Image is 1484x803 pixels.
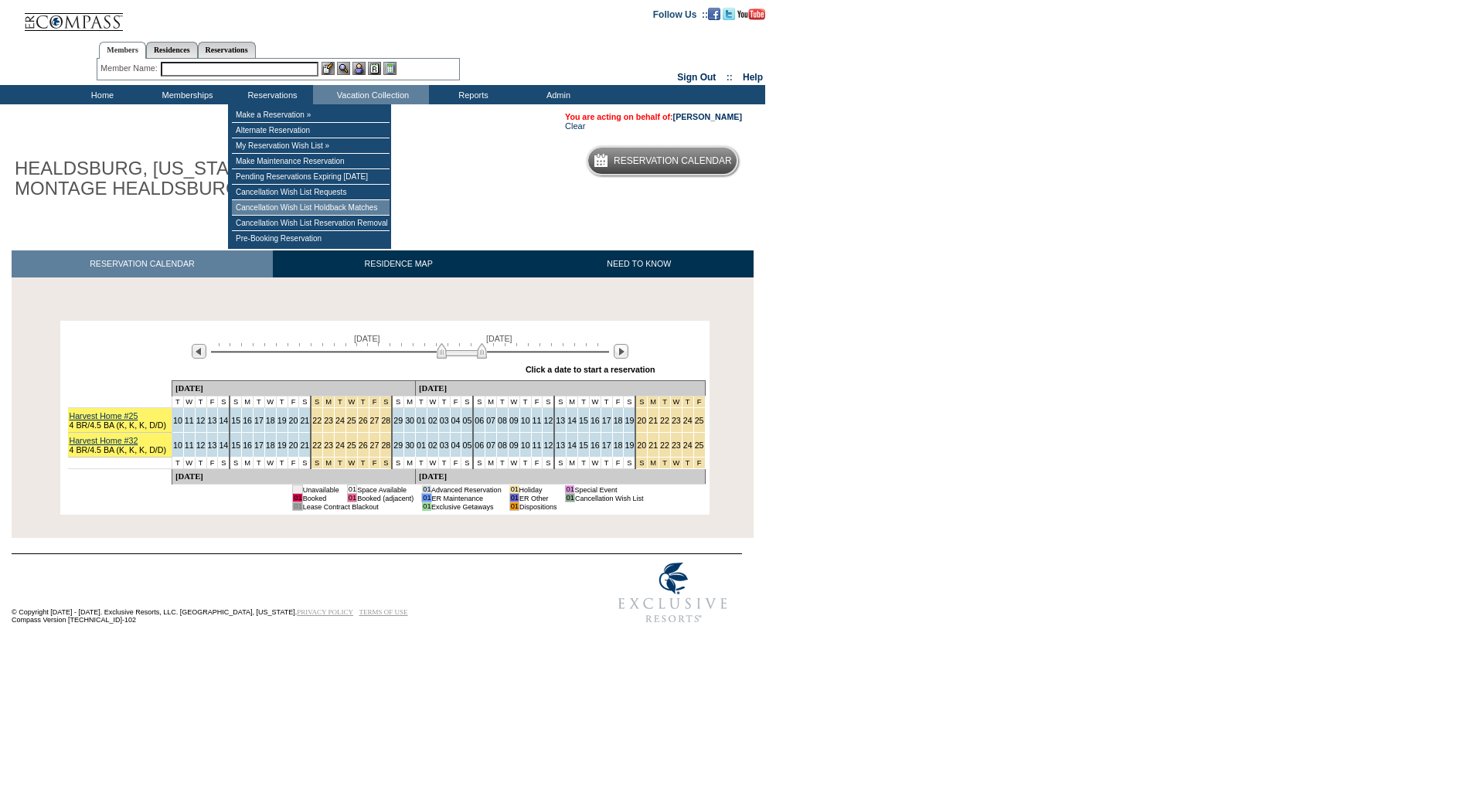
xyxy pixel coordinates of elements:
[431,485,502,494] td: Advanced Reservation
[429,85,514,104] td: Reports
[450,396,461,408] td: F
[381,441,390,450] a: 28
[253,396,264,408] td: T
[673,112,742,121] a: [PERSON_NAME]
[682,396,693,408] td: Christmas 2026
[12,555,553,631] td: © Copyright [DATE] - [DATE]. Exclusive Resorts, LLC. [GEOGRAPHIC_DATA], [US_STATE]. Compass Versi...
[519,485,557,494] td: Holiday
[486,334,512,343] span: [DATE]
[354,334,380,343] span: [DATE]
[172,469,415,485] td: [DATE]
[624,396,635,408] td: S
[589,396,601,408] td: W
[475,441,484,450] a: 06
[695,416,704,425] a: 25
[578,396,590,408] td: T
[196,441,206,450] a: 12
[416,381,705,396] td: [DATE]
[266,441,275,450] a: 18
[370,441,380,450] a: 27
[311,396,322,408] td: Thanksgiving 2026
[531,396,543,408] td: F
[543,416,553,425] a: 12
[357,458,369,469] td: Thanksgiving 2026
[70,411,138,420] a: Harvest Home #25
[519,396,531,408] td: T
[232,154,390,169] td: Make Maintenance Reservation
[727,72,733,83] span: ::
[521,416,530,425] a: 10
[99,42,146,59] a: Members
[624,458,635,469] td: S
[614,344,628,359] img: Next
[404,396,416,408] td: M
[345,396,357,408] td: Thanksgiving 2026
[293,494,302,502] td: 01
[368,62,381,75] img: Reservations
[554,396,566,408] td: S
[12,155,358,202] h1: HEALDSBURG, [US_STATE] - MONTAGE HEALDSBURG
[277,441,287,450] a: 19
[554,458,566,469] td: S
[565,121,585,131] a: Clear
[508,458,519,469] td: W
[312,416,322,425] a: 22
[311,458,322,469] td: Thanksgiving 2026
[195,396,206,408] td: T
[380,458,392,469] td: Thanksgiving 2026
[574,494,643,502] td: Cancellation Wish List
[579,441,588,450] a: 15
[422,485,431,494] td: 01
[230,458,241,469] td: S
[253,458,264,469] td: T
[289,416,298,425] a: 20
[602,416,611,425] a: 17
[591,416,600,425] a: 16
[604,554,742,631] img: Exclusive Resorts
[660,416,669,425] a: 22
[498,416,507,425] a: 08
[589,458,601,469] td: W
[383,62,397,75] img: b_calculator.gif
[335,458,346,469] td: Thanksgiving 2026
[508,396,519,408] td: W
[264,458,276,469] td: W
[196,416,206,425] a: 12
[637,441,646,450] a: 20
[438,396,450,408] td: T
[438,458,450,469] td: T
[743,72,763,83] a: Help
[567,458,578,469] td: M
[288,396,299,408] td: F
[195,458,206,469] td: T
[12,250,273,277] a: RESERVATION CALENDAR
[422,494,431,502] td: 01
[393,441,403,450] a: 29
[293,502,302,511] td: 01
[219,441,228,450] a: 14
[416,396,427,408] td: T
[514,85,599,104] td: Admin
[591,441,600,450] a: 16
[422,502,431,511] td: 01
[335,396,346,408] td: Thanksgiving 2026
[519,494,557,502] td: ER Other
[392,458,403,469] td: S
[172,396,183,408] td: T
[543,396,554,408] td: S
[300,416,309,425] a: 21
[693,396,705,408] td: Christmas 2026
[497,458,509,469] td: T
[543,441,553,450] a: 12
[416,469,705,485] td: [DATE]
[300,441,309,450] a: 21
[486,441,495,450] a: 07
[660,441,669,450] a: 22
[672,441,681,450] a: 23
[335,416,345,425] a: 24
[277,416,287,425] a: 19
[602,441,611,450] a: 17
[533,416,542,425] a: 11
[485,458,497,469] td: M
[708,8,720,20] img: Become our fan on Facebook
